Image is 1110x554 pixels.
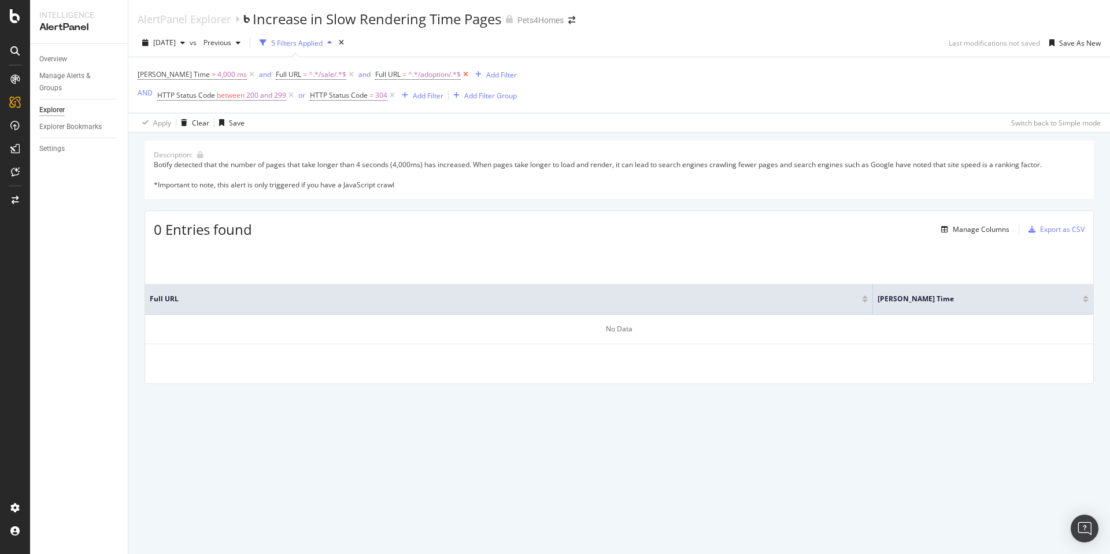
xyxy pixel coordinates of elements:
[310,90,368,100] span: HTTP Status Code
[190,38,199,47] span: vs
[358,69,371,79] div: and
[464,91,517,101] div: Add Filter Group
[471,68,517,82] button: Add Filter
[39,104,65,116] div: Explorer
[259,69,271,79] div: and
[199,38,231,47] span: Previous
[157,90,215,100] span: HTTP Status Code
[153,118,171,128] div: Apply
[39,121,102,133] div: Explorer Bookmarks
[568,16,575,24] div: arrow-right-arrow-left
[154,220,252,239] span: 0 Entries found
[199,34,245,52] button: Previous
[217,67,247,83] span: 4,000 ms
[397,88,443,102] button: Add Filter
[217,90,245,100] span: between
[154,150,193,160] div: Description:
[1007,113,1101,132] button: Switch back to Simple mode
[408,67,461,83] span: ^.*/adoption/.*$
[138,113,171,132] button: Apply
[402,69,406,79] span: =
[1059,38,1101,48] div: Save As New
[1024,220,1085,239] button: Export as CSV
[153,38,176,47] span: 2025 Sep. 15th
[1045,34,1101,52] button: Save As New
[39,70,120,94] a: Manage Alerts & Groups
[271,38,323,48] div: 5 Filters Applied
[39,121,120,133] a: Explorer Bookmarks
[1071,515,1098,542] div: Open Intercom Messenger
[214,113,245,132] button: Save
[39,53,120,65] a: Overview
[150,294,845,304] span: Full URL
[276,69,301,79] span: Full URL
[138,87,153,98] button: AND
[145,315,1093,344] div: No Data
[39,21,119,34] div: AlertPanel
[192,118,209,128] div: Clear
[138,34,190,52] button: [DATE]
[138,69,210,79] span: [PERSON_NAME] Time
[298,90,305,100] div: or
[212,69,216,79] span: >
[39,70,109,94] div: Manage Alerts & Groups
[358,69,371,80] button: and
[375,69,401,79] span: Full URL
[878,294,1065,304] span: [PERSON_NAME] Time
[449,88,517,102] button: Add Filter Group
[309,67,346,83] span: ^.*/sale/.*$
[336,37,346,49] div: times
[176,113,209,132] button: Clear
[229,118,245,128] div: Save
[39,143,120,155] a: Settings
[303,69,307,79] span: =
[39,143,65,155] div: Settings
[259,69,271,80] button: and
[1040,224,1085,234] div: Export as CSV
[298,90,305,101] button: or
[138,88,153,98] div: AND
[39,9,119,21] div: Intelligence
[39,53,67,65] div: Overview
[246,87,286,104] span: 200 and 299
[138,13,231,25] a: AlertPanel Explorer
[937,223,1009,237] button: Manage Columns
[486,70,517,80] div: Add Filter
[369,90,373,100] span: =
[953,224,1009,234] div: Manage Columns
[517,14,564,26] div: Pets4Homes
[39,104,120,116] a: Explorer
[1011,118,1101,128] div: Switch back to Simple mode
[255,34,336,52] button: 5 Filters Applied
[375,87,387,104] span: 304
[949,38,1040,48] div: Last modifications not saved
[154,160,1085,189] div: Botify detected that the number of pages that take longer than 4 seconds (4,000ms) has increased....
[413,91,443,101] div: Add Filter
[253,9,501,29] div: Increase in Slow Rendering Time Pages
